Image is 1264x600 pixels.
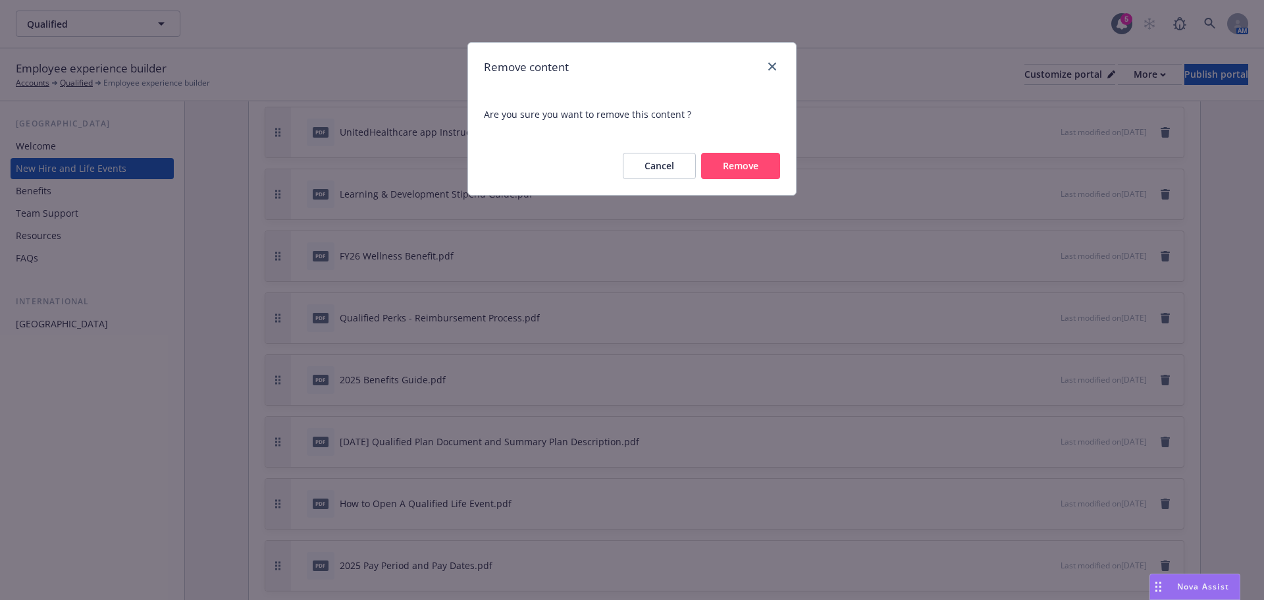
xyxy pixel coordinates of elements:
[623,153,696,179] button: Cancel
[1150,574,1167,599] div: Drag to move
[764,59,780,74] a: close
[468,92,796,137] span: Are you sure you want to remove this content ?
[484,59,569,76] h1: Remove content
[701,153,780,179] button: Remove
[1149,574,1240,600] button: Nova Assist
[1177,581,1229,592] span: Nova Assist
